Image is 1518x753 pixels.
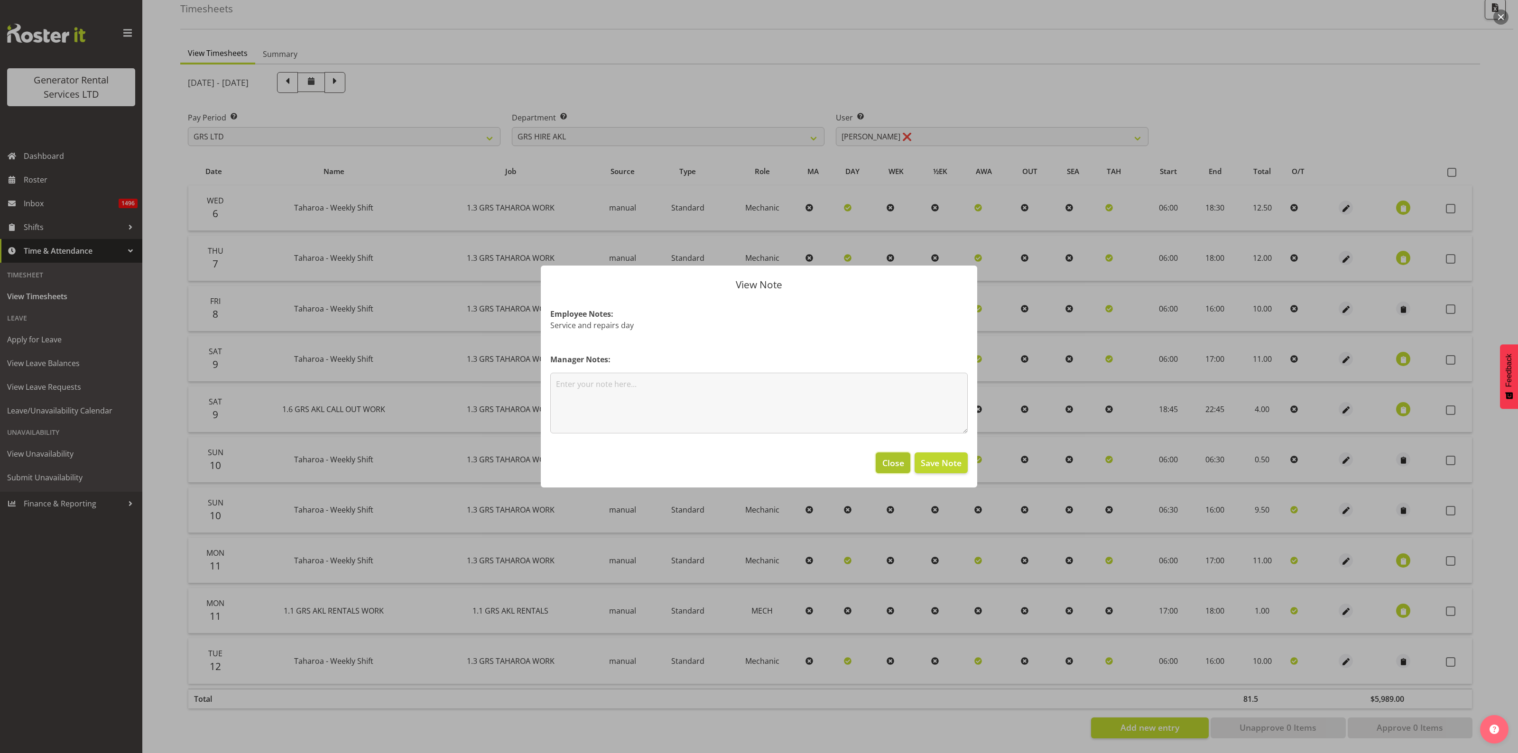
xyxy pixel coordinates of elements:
span: Close [882,457,904,469]
h4: Manager Notes: [550,354,968,365]
span: Feedback [1505,354,1513,387]
img: help-xxl-2.png [1490,725,1499,734]
span: Save Note [921,457,962,469]
h4: Employee Notes: [550,308,968,320]
button: Save Note [915,452,968,473]
button: Close [876,452,910,473]
p: View Note [550,280,968,290]
button: Feedback - Show survey [1500,344,1518,409]
p: Service and repairs day [550,320,968,331]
